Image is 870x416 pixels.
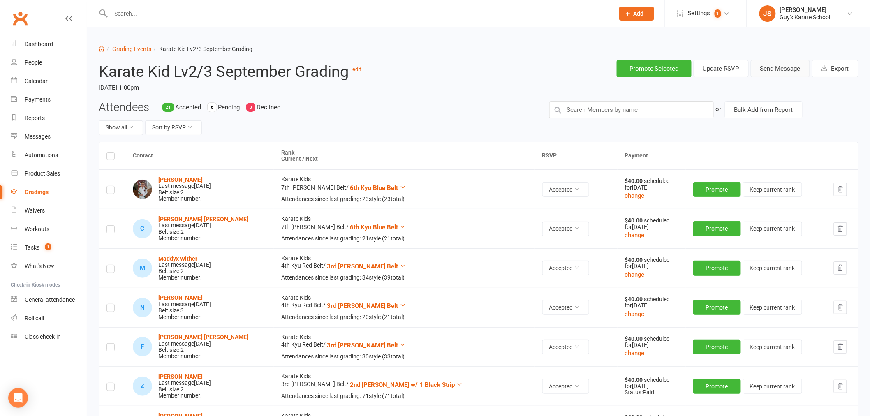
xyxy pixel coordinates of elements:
a: Payments [11,90,87,109]
div: Attendances since last grading: 23 style ( 23 total) [281,196,528,202]
strong: $40.00 [625,377,644,383]
span: Pending [218,104,240,111]
strong: [PERSON_NAME] [159,176,203,183]
div: Connor Goodwin [133,219,152,238]
div: Last message [DATE] [159,341,249,347]
span: Settings [688,4,710,23]
button: change [625,348,645,358]
div: Workouts [25,226,49,232]
a: Calendar [11,72,87,90]
a: People [11,53,87,72]
div: Belt size: 2 Member number: [159,256,211,281]
div: Last message [DATE] [159,301,211,307]
div: Attendances since last grading: 34 style ( 39 total) [281,275,528,281]
img: Hayley Hotchkis [133,180,152,199]
div: What's New [25,263,54,269]
button: Keep current rank [743,182,802,197]
div: Open Intercom Messenger [8,388,28,408]
div: JS [759,5,776,22]
a: Product Sales [11,164,87,183]
strong: $40.00 [625,335,644,342]
div: Zaydan Bailey [133,377,152,396]
button: Accepted [542,222,589,236]
div: Status: Paid [625,389,678,395]
div: scheduled for [DATE] [625,217,678,230]
a: Grading Events [112,46,151,52]
div: Maddyx Wither [133,259,152,278]
a: Workouts [11,220,87,238]
button: 6th Kyu Blue Belt [350,183,406,193]
button: Sort by:RSVP [145,120,202,135]
button: Promote [693,300,741,315]
a: Automations [11,146,87,164]
a: What's New [11,257,87,275]
div: scheduled for [DATE] [625,336,678,349]
div: Belt size: 2 Member number: [159,177,211,202]
div: Tasks [25,244,39,251]
td: Karate Kids 4th Kyu Red Belt / [274,248,535,288]
td: Karate Kids 3rd [PERSON_NAME] Belt / [274,366,535,406]
div: scheduled for [DATE] [625,178,678,191]
button: Keep current rank [743,261,802,275]
span: 1 [715,9,721,18]
div: Attendances since last grading: 20 style ( 21 total) [281,314,528,320]
button: 6th Kyu Blue Belt [350,222,406,232]
a: [PERSON_NAME] [PERSON_NAME] [159,216,249,222]
div: Messages [25,133,51,140]
strong: $40.00 [625,178,644,184]
th: Contact [125,142,274,170]
div: Attendances since last grading: 21 style ( 21 total) [281,236,528,242]
button: change [625,191,645,201]
div: [PERSON_NAME] [780,6,831,14]
a: Messages [11,127,87,146]
strong: [PERSON_NAME] [159,373,203,380]
div: Belt size: 2 Member number: [159,374,211,399]
button: Promote [693,379,741,394]
li: Karate Kid Lv2/3 September Grading [151,44,252,53]
a: [PERSON_NAME] [PERSON_NAME] [159,334,249,340]
span: 3rd [PERSON_NAME] Belt [327,302,398,310]
button: Send Message [751,60,810,77]
a: Clubworx [10,8,30,29]
button: change [625,270,645,280]
h2: Karate Kid Lv2/3 September Grading [99,60,408,80]
div: 21 [162,103,174,112]
button: Keep current rank [743,222,802,236]
button: Promote [693,340,741,354]
div: Product Sales [25,170,60,177]
button: Promote [693,182,741,197]
a: Maddyx Wither [159,255,198,262]
h3: Attendees [99,101,149,114]
span: 1 [45,243,51,250]
div: Last message [DATE] [159,380,211,386]
button: Accepted [542,340,589,354]
button: Add [619,7,654,21]
a: Tasks 1 [11,238,87,257]
div: scheduled for [DATE] [625,257,678,270]
button: Keep current rank [743,300,802,315]
button: Export [812,60,858,77]
button: Keep current rank [743,340,802,354]
div: Payments [25,96,51,103]
span: 3rd [PERSON_NAME] Belt [327,263,398,270]
div: 6 [208,103,217,112]
button: Update RSVP [694,60,749,77]
div: Belt size: 3 Member number: [159,295,211,320]
button: 2nd [PERSON_NAME] w/ 1 Black Strip [350,380,463,390]
div: Belt size: 2 Member number: [159,334,249,360]
div: Nicholas Shannon [133,298,152,317]
div: scheduled for [DATE] [625,296,678,309]
button: change [625,230,645,240]
div: Dashboard [25,41,53,47]
div: Waivers [25,207,45,214]
td: Karate Kids 4th Kyu Red Belt / [274,288,535,327]
button: Accepted [542,261,589,275]
button: Promote Selected [617,60,692,77]
a: Class kiosk mode [11,328,87,346]
th: Rank Current / Next [274,142,535,170]
th: Payment [618,142,858,170]
div: Attendances since last grading: 30 style ( 33 total) [281,354,528,360]
strong: $40.00 [625,257,644,263]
